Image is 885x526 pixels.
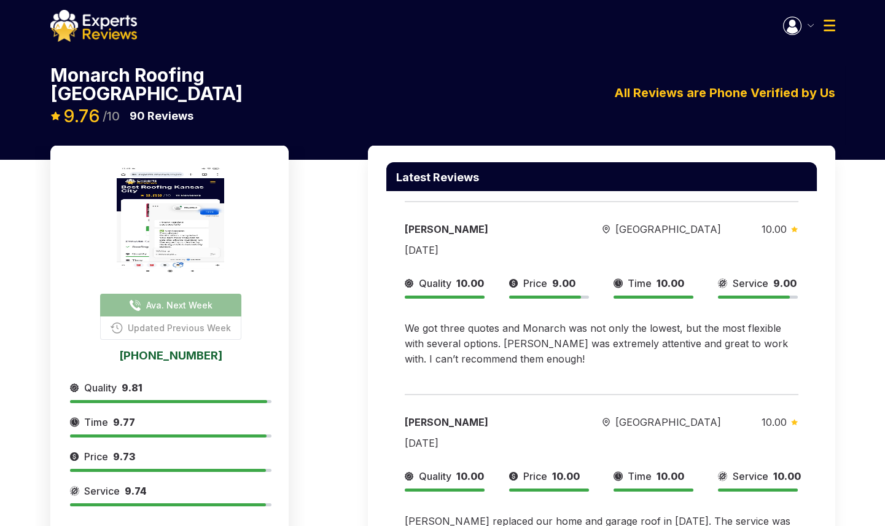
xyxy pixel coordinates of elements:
[84,415,108,430] span: Time
[113,416,135,428] span: 9.77
[111,322,123,334] img: buttonPhoneIcon
[552,470,580,482] span: 10.00
[113,450,135,463] span: 9.73
[509,276,518,291] img: slider icon
[405,276,414,291] img: slider icon
[718,276,727,291] img: slider icon
[125,485,147,497] span: 9.74
[84,380,117,395] span: Quality
[614,84,835,102] p: All Reviews are Phone Verified by Us
[773,277,796,289] span: 9.00
[130,108,193,125] p: Reviews
[732,276,768,291] span: Service
[773,470,800,482] span: 10.00
[615,415,720,430] span: [GEOGRAPHIC_DATA]
[100,316,241,340] button: Updated Previous Week
[84,484,120,498] span: Service
[523,469,547,484] span: Price
[405,469,414,484] img: slider icon
[396,172,479,183] p: Latest Reviews
[761,416,786,428] span: 10.00
[456,470,484,482] span: 10.00
[791,419,798,425] img: slider icon
[100,294,241,316] button: Ava. Next Week
[70,350,271,361] a: [PHONE_NUMBER]
[614,276,623,291] img: slider icon
[615,222,720,237] span: [GEOGRAPHIC_DATA]
[405,415,562,430] div: [PERSON_NAME]
[405,322,788,365] span: We got three quotes and Monarch was not only the lowest, but the most flexible with several optio...
[657,277,684,289] span: 10.00
[129,299,141,312] img: buttonPhoneIcon
[63,106,100,127] span: 9.76
[405,243,439,257] div: [DATE]
[84,449,108,464] span: Price
[146,299,212,312] span: Ava. Next Week
[602,418,610,427] img: slider icon
[50,66,289,103] p: Monarch Roofing [GEOGRAPHIC_DATA]
[50,10,137,42] img: logo
[783,17,801,35] img: Menu Icon
[130,109,145,122] span: 90
[509,469,518,484] img: slider icon
[419,276,451,291] span: Quality
[791,226,798,232] img: slider icon
[70,484,79,498] img: slider icon
[602,225,610,234] img: slider icon
[103,110,120,122] span: /10
[761,223,786,235] span: 10.00
[552,277,575,289] span: 9.00
[128,321,231,334] span: Updated Previous Week
[70,380,79,395] img: slider icon
[70,415,79,430] img: slider icon
[732,469,768,484] span: Service
[614,469,623,484] img: slider icon
[657,470,684,482] span: 10.00
[405,222,562,237] div: [PERSON_NAME]
[405,436,439,450] div: [DATE]
[70,449,79,464] img: slider icon
[523,276,547,291] span: Price
[718,469,727,484] img: slider icon
[824,20,835,31] img: Menu Icon
[808,24,814,27] img: Menu Icon
[419,469,451,484] span: Quality
[456,277,484,289] span: 10.00
[628,469,652,484] span: Time
[122,382,142,394] span: 9.81
[628,276,652,291] span: Time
